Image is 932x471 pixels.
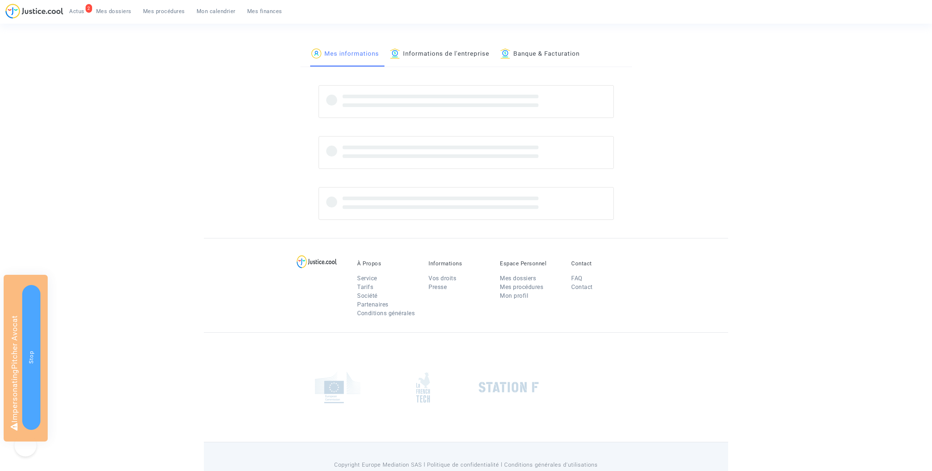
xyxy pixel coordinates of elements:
a: FAQ [571,275,582,282]
a: Vos droits [429,275,456,282]
span: Mes procédures [143,8,185,15]
p: Contact [571,260,632,267]
a: Service [357,275,377,282]
a: Mes finances [241,6,288,17]
a: Mon calendrier [191,6,241,17]
a: Tarifs [357,284,373,290]
a: Conditions générales [357,310,415,317]
a: Informations de l'entreprise [390,42,489,67]
img: icon-banque.svg [390,48,400,59]
p: Informations [429,260,489,267]
div: 2 [86,4,92,13]
a: Banque & Facturation [500,42,580,67]
img: icon-banque.svg [500,48,510,59]
img: french_tech.png [416,372,430,403]
img: icon-passager.svg [311,48,321,59]
a: Mon profil [500,292,528,299]
a: 2Actus [63,6,90,17]
a: Société [357,292,378,299]
img: jc-logo.svg [5,4,63,19]
span: Stop [28,351,35,364]
img: stationf.png [479,382,539,393]
span: Mon calendrier [197,8,236,15]
span: Actus [69,8,84,15]
a: Mes procédures [500,284,543,290]
span: Mes dossiers [96,8,131,15]
a: Mes informations [311,42,379,67]
a: Presse [429,284,447,290]
a: Contact [571,284,593,290]
img: logo-lg.svg [297,255,337,268]
p: Espace Personnel [500,260,560,267]
div: Impersonating [4,275,48,442]
a: Mes procédures [137,6,191,17]
p: À Propos [357,260,418,267]
button: Stop [22,285,40,430]
img: europe_commision.png [315,372,360,403]
a: Mes dossiers [500,275,536,282]
span: Mes finances [247,8,282,15]
a: Mes dossiers [90,6,137,17]
iframe: Help Scout Beacon - Open [15,435,36,456]
p: Copyright Europe Mediation SAS l Politique de confidentialité l Conditions générales d’utilisa... [300,460,632,470]
a: Partenaires [357,301,388,308]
